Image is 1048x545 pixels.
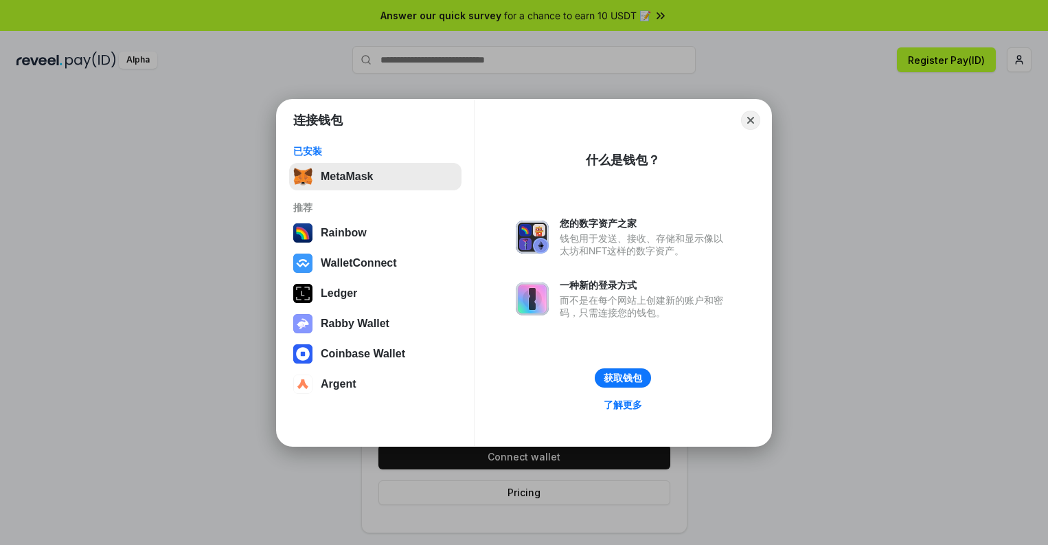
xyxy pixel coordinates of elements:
div: 获取钱包 [604,372,642,384]
div: Coinbase Wallet [321,348,405,360]
img: svg+xml,%3Csvg%20xmlns%3D%22http%3A%2F%2Fwww.w3.org%2F2000%2Fsvg%22%20width%3D%2228%22%20height%3... [293,284,312,303]
div: MetaMask [321,170,373,183]
button: Rainbow [289,219,462,247]
img: svg+xml,%3Csvg%20width%3D%2228%22%20height%3D%2228%22%20viewBox%3D%220%200%2028%2028%22%20fill%3D... [293,254,312,273]
img: svg+xml,%3Csvg%20width%3D%22120%22%20height%3D%22120%22%20viewBox%3D%220%200%20120%20120%22%20fil... [293,223,312,243]
div: Argent [321,378,356,390]
a: 了解更多 [595,396,650,414]
button: WalletConnect [289,249,462,277]
img: svg+xml,%3Csvg%20xmlns%3D%22http%3A%2F%2Fwww.w3.org%2F2000%2Fsvg%22%20fill%3D%22none%22%20viewBox... [516,282,549,315]
button: Close [741,111,760,130]
button: MetaMask [289,163,462,190]
div: 钱包用于发送、接收、存储和显示像以太坊和NFT这样的数字资产。 [560,232,730,257]
img: svg+xml,%3Csvg%20width%3D%2228%22%20height%3D%2228%22%20viewBox%3D%220%200%2028%2028%22%20fill%3D... [293,375,312,394]
div: 您的数字资产之家 [560,217,730,230]
button: 获取钱包 [595,368,651,388]
div: Ledger [321,287,357,300]
button: Argent [289,370,462,398]
button: Rabby Wallet [289,310,462,337]
img: svg+xml,%3Csvg%20width%3D%2228%22%20height%3D%2228%22%20viewBox%3D%220%200%2028%2028%22%20fill%3D... [293,344,312,364]
img: svg+xml,%3Csvg%20xmlns%3D%22http%3A%2F%2Fwww.w3.org%2F2000%2Fsvg%22%20fill%3D%22none%22%20viewBox... [516,221,549,254]
div: 而不是在每个网站上创建新的账户和密码，只需连接您的钱包。 [560,294,730,319]
div: 已安装 [293,145,457,157]
div: 了解更多 [604,399,642,411]
button: Coinbase Wallet [289,340,462,368]
img: svg+xml,%3Csvg%20xmlns%3D%22http%3A%2F%2Fwww.w3.org%2F2000%2Fsvg%22%20fill%3D%22none%22%20viewBox... [293,314,312,333]
div: Rabby Wallet [321,318,389,330]
div: Rainbow [321,227,367,239]
h1: 连接钱包 [293,112,343,129]
div: 推荐 [293,201,457,214]
div: 什么是钱包？ [586,152,660,168]
img: svg+xml,%3Csvg%20fill%3D%22none%22%20height%3D%2233%22%20viewBox%3D%220%200%2035%2033%22%20width%... [293,167,312,186]
div: WalletConnect [321,257,397,269]
button: Ledger [289,280,462,307]
div: 一种新的登录方式 [560,279,730,291]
